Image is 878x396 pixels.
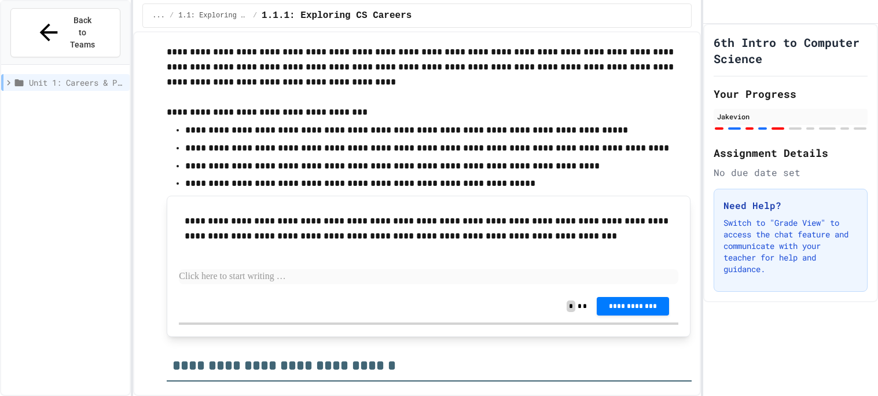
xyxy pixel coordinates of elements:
[29,76,125,89] span: Unit 1: Careers & Professionalism
[717,111,864,122] div: Jakevion
[253,11,257,20] span: /
[170,11,174,20] span: /
[714,34,868,67] h1: 6th Intro to Computer Science
[178,11,248,20] span: 1.1: Exploring CS Careers
[723,199,858,212] h3: Need Help?
[714,86,868,102] h2: Your Progress
[714,145,868,161] h2: Assignment Details
[714,166,868,179] div: No due date set
[262,9,412,23] span: 1.1.1: Exploring CS Careers
[69,14,96,51] span: Back to Teams
[723,217,858,275] p: Switch to "Grade View" to access the chat feature and communicate with your teacher for help and ...
[10,8,120,57] button: Back to Teams
[152,11,165,20] span: ...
